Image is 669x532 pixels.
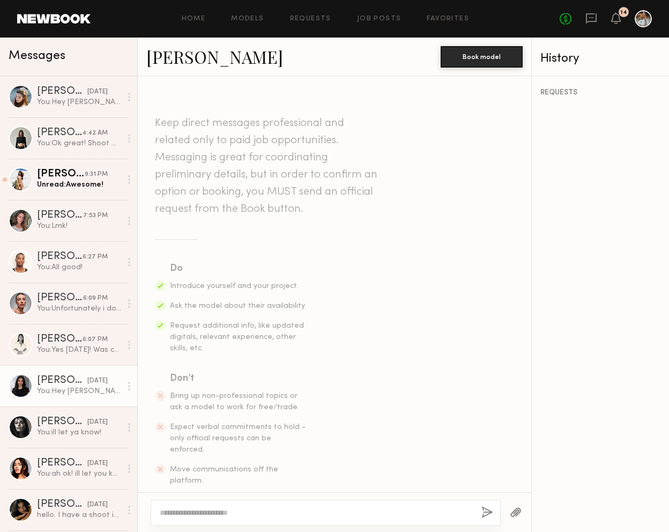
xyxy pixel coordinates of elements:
div: You: Unfortunately i dont have my backdrop ready yet :( still waiting on it to arrive! [37,304,121,314]
span: Ask the model about their availability. [170,302,306,309]
div: You: ah ok! ill let you know when i have another open time! what does next week look like for you... [37,469,121,479]
div: [PERSON_NAME] [37,499,87,510]
div: [PERSON_NAME] [37,417,87,427]
div: [PERSON_NAME] [37,458,87,469]
div: [PERSON_NAME] [37,210,83,221]
div: 6:27 PM [83,252,108,262]
div: Unread: Awesome! [37,180,121,190]
span: Bring up non-professional topics or ask a model to work for free/trade. [170,393,299,411]
div: History [540,53,660,65]
div: You: Ok great! Shoot me a text when you get the opportunity to :) [PHONE_NUMBER] [37,138,121,149]
div: 14 [620,10,627,16]
a: Home [182,16,206,23]
div: REQUESTS [540,89,660,97]
div: [PERSON_NAME] [37,293,83,304]
div: [DATE] [87,87,108,97]
a: Book model [441,51,523,61]
header: Keep direct messages professional and related only to paid job opportunities. Messaging is great ... [155,115,380,218]
div: [PERSON_NAME] [37,128,82,138]
div: You: Lmk! [37,221,121,231]
div: Don’t [170,371,307,386]
div: [PERSON_NAME] [37,252,83,262]
span: Move communications off the platform. [170,466,278,484]
div: [DATE] [87,459,108,469]
a: Models [231,16,264,23]
div: 6:09 PM [83,293,108,304]
a: [PERSON_NAME] [146,45,283,68]
div: [PERSON_NAME] [37,86,87,97]
span: Expect verbal commitments to hold - only official requests can be enforced. [170,424,306,453]
div: [DATE] [87,500,108,510]
div: You: Hey [PERSON_NAME]! I saw you applied for the portrait lifestyle shoot i had put up! Would yo... [37,97,121,107]
span: Messages [9,50,65,62]
div: You: Yes [DATE]! Was considering going to the natural history museum downtown or to the [GEOGRAPH... [37,345,121,355]
div: 4:42 AM [82,128,108,138]
div: hello. I have a shoot in the morning that day but i can do saterday evening or [DATE] morning [37,510,121,520]
div: Do [170,261,307,276]
div: [PERSON_NAME] [37,334,83,345]
a: Favorites [427,16,469,23]
div: You: All good! [37,262,121,272]
div: 7:53 PM [83,211,108,221]
div: [DATE] [87,417,108,427]
div: [DATE] [87,376,108,386]
a: Job Posts [357,16,402,23]
div: 9:31 PM [85,169,108,180]
span: Introduce yourself and your project. [170,283,299,290]
a: Requests [290,16,331,23]
div: You: Hey [PERSON_NAME]! I saw you applied for the portrait lifestyle shoot i had put up! Would yo... [37,386,121,396]
div: [PERSON_NAME] [37,375,87,386]
div: 6:07 PM [83,335,108,345]
button: Book model [441,46,523,68]
span: Request additional info, like updated digitals, relevant experience, other skills, etc. [170,322,304,352]
div: [PERSON_NAME] [37,169,85,180]
div: You: ill let ya know! [37,427,121,438]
